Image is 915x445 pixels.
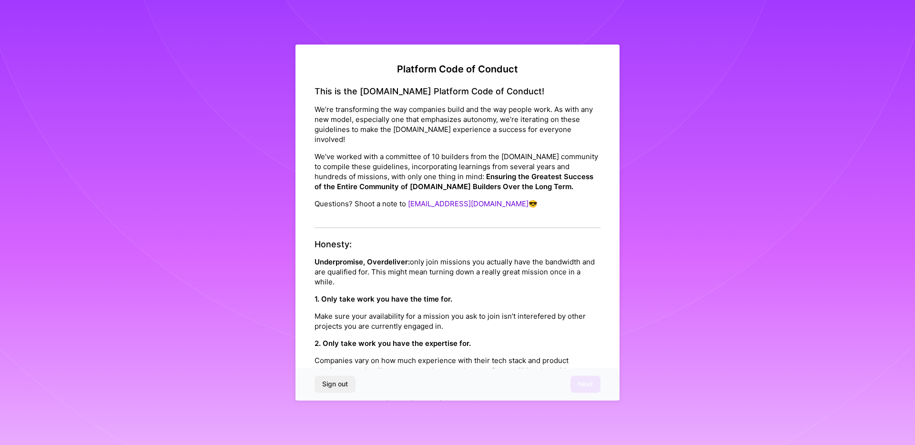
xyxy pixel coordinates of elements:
p: Make sure your availability for a mission you ask to join isn’t interefered by other projects you... [315,312,600,332]
p: Questions? Shoot a note to 😎 [315,199,600,209]
strong: 2. Only take work you have the expertise for. [315,339,471,348]
h4: Honesty: [315,239,600,250]
span: Sign out [322,380,348,389]
strong: 1. Only take work you have the time for. [315,295,452,304]
strong: Underpromise, Overdeliver: [315,258,410,267]
p: Companies vary on how much experience with their tech stack and product requirements they’ll expe... [315,356,600,386]
p: We’ve worked with a committee of 10 builders from the [DOMAIN_NAME] community to compile these gu... [315,152,600,192]
strong: Ensuring the Greatest Success of the Entire Community of [DOMAIN_NAME] Builders Over the Long Term. [315,172,593,191]
button: Sign out [315,376,356,393]
a: [EMAIL_ADDRESS][DOMAIN_NAME] [408,199,529,208]
h2: Platform Code of Conduct [315,63,600,75]
p: only join missions you actually have the bandwidth and are qualified for. This might mean turning... [315,257,600,287]
p: We’re transforming the way companies build and the way people work. As with any new model, especi... [315,104,600,144]
h4: This is the [DOMAIN_NAME] Platform Code of Conduct! [315,86,600,97]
